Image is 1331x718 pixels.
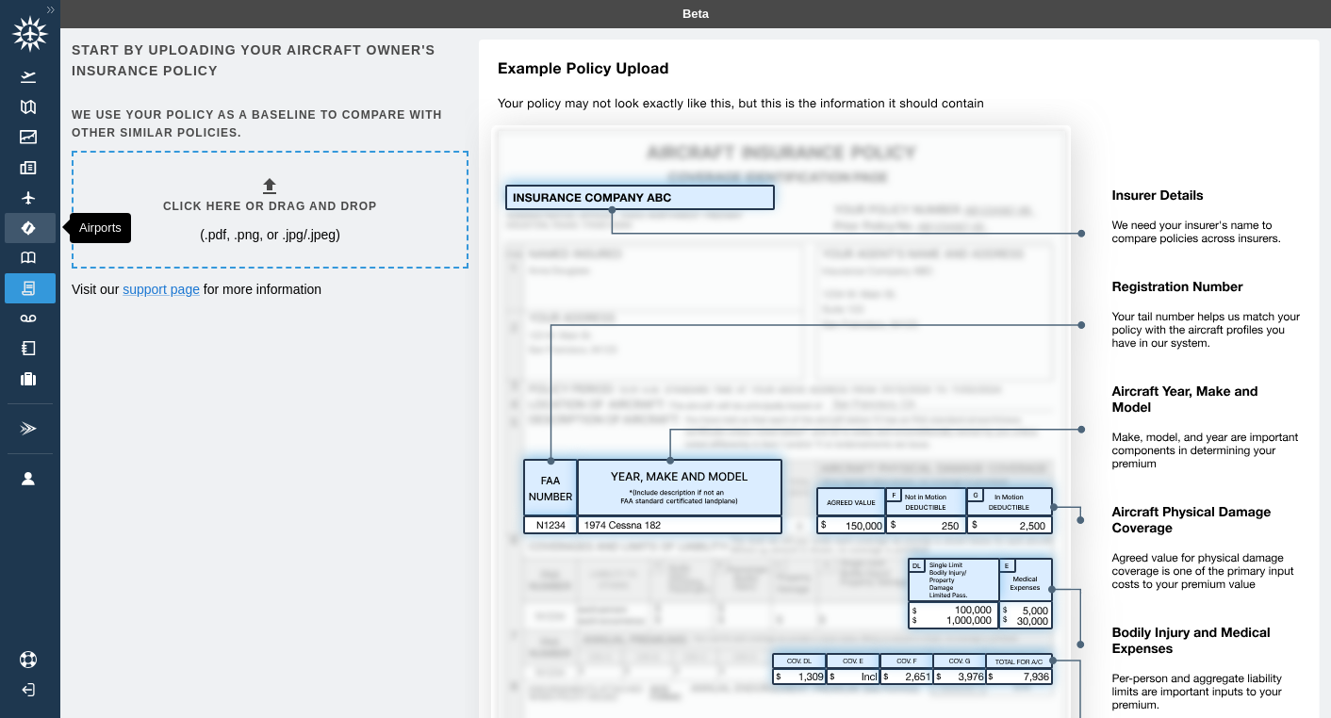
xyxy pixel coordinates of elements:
[72,280,465,299] p: Visit our for more information
[72,106,465,142] h6: We use your policy as a baseline to compare with other similar policies.
[163,198,377,216] h6: Click here or drag and drop
[72,40,465,82] h6: Start by uploading your aircraft owner's insurance policy
[200,225,340,244] p: (.pdf, .png, or .jpg/.jpeg)
[123,282,200,297] a: support page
